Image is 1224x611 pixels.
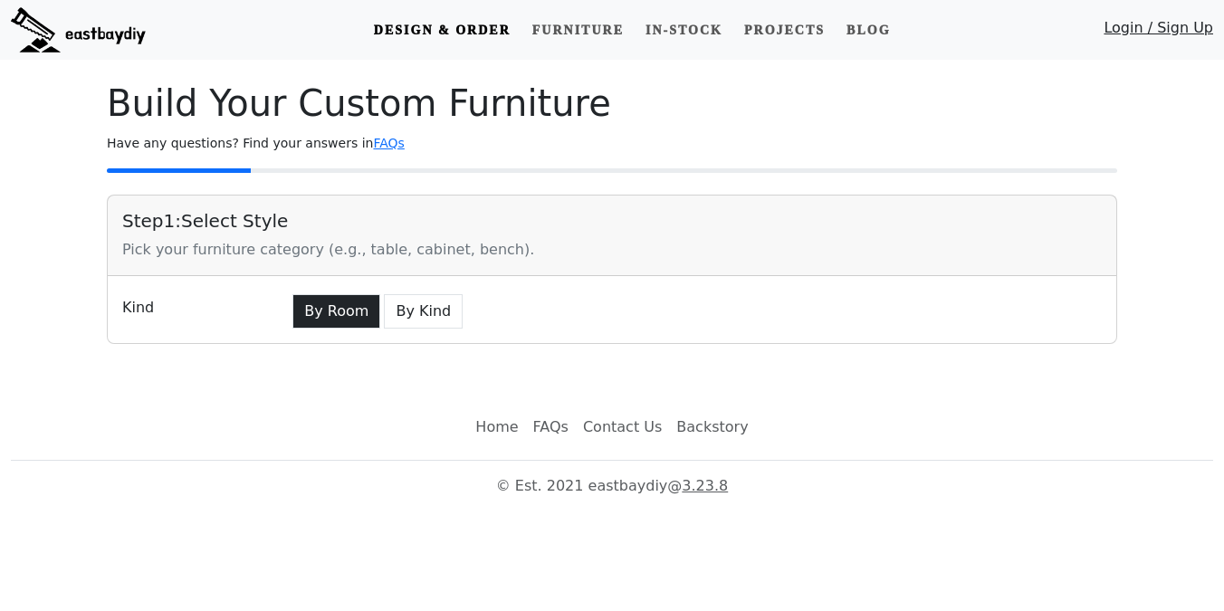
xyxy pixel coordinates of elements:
a: In-stock [638,14,730,47]
h5: Step 1 : Select Style [122,210,1102,232]
img: eastbaydiy [11,7,146,53]
div: Kind [111,291,278,329]
h1: Build Your Custom Furniture [107,81,1117,125]
a: Design & Order [367,14,518,47]
small: Have any questions? Find your answers in [107,136,405,150]
a: 3.23.8 [682,477,728,494]
a: Backstory [669,409,755,445]
a: Projects [737,14,832,47]
a: Blog [839,14,897,47]
button: By Room [292,294,380,329]
a: FAQs [373,136,404,150]
a: FAQs [526,409,576,445]
div: Pick your furniture category (e.g., table, cabinet, bench). [122,239,1102,261]
a: Home [468,409,525,445]
button: By Kind [384,294,463,329]
a: Furniture [525,14,631,47]
a: Contact Us [576,409,669,445]
p: © Est. 2021 eastbaydiy @ [11,475,1213,497]
a: Login / Sign Up [1104,17,1213,47]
